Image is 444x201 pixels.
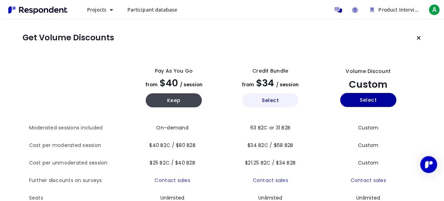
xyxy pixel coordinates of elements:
span: Custom [349,78,387,91]
span: Participant database [127,6,177,13]
div: Pay as you go [155,67,193,75]
h1: Get Volume Discounts [22,33,114,43]
button: Projects [81,4,119,16]
button: Product Interviews Org Team [365,4,424,16]
th: Moderated sessions included [29,119,126,137]
span: A [429,4,440,15]
span: Custom [358,142,379,149]
span: $21.25 B2C / $34 B2B [245,159,296,166]
a: Contact sales [252,177,288,184]
th: Cost per unmoderated session [29,154,126,172]
span: $34 B2C / $68 B2B [247,142,293,149]
span: Custom [358,159,379,166]
a: Contact sales [350,177,386,184]
th: Cost per moderated session [29,137,126,154]
span: Custom [358,124,379,131]
button: Keep current plan [412,31,426,45]
button: Keep current yearly payg plan [146,93,202,107]
button: Select yearly basic plan [242,93,298,107]
span: from [242,81,254,88]
span: from [145,81,158,88]
span: $40 [160,76,178,89]
div: Open Intercom Messenger [420,156,437,173]
div: Credit Bundle [252,67,288,75]
span: $34 [256,76,274,89]
a: Help and support [348,3,362,17]
span: $25 B2C / $40 B2B [150,159,195,166]
a: Participant database [121,4,183,16]
a: Message participants [331,3,345,17]
span: On-demand [156,124,188,131]
th: Further discounts on surveys [29,172,126,189]
span: 63 B2C or 31 B2B [250,124,290,131]
button: Select yearly custom_static plan [340,93,396,107]
div: Volume Discount [346,68,391,75]
span: / session [180,81,203,88]
button: A [427,4,441,16]
img: Respondent [6,4,70,16]
span: / session [276,81,299,88]
span: $40 B2C / $80 B2B [149,142,195,149]
span: Projects [87,6,106,13]
a: Contact sales [154,177,190,184]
